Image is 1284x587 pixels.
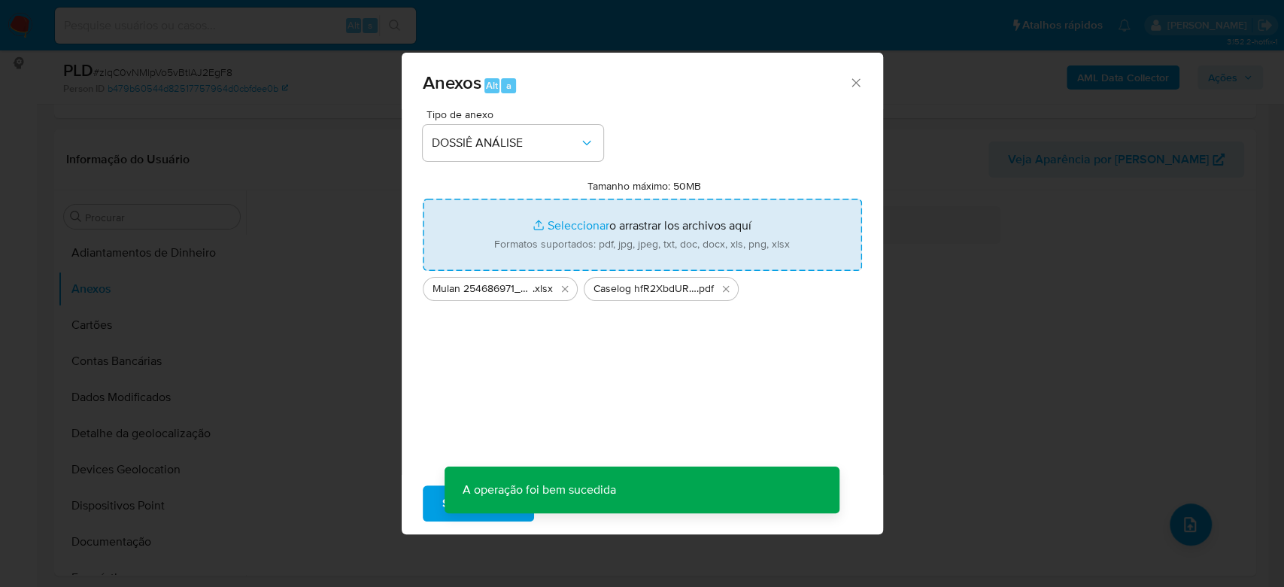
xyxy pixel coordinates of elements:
span: Subir arquivo [442,487,515,520]
ul: Archivos seleccionados [423,271,862,301]
button: Cerrar [848,75,862,89]
span: Anexos [423,69,481,96]
span: DOSSIÊ ANÁLISE [432,135,579,151]
span: .pdf [697,281,714,297]
span: .xlsx [533,281,553,297]
button: Subir arquivo [423,485,534,522]
button: Eliminar Mulan 254686971_2025_08_13_10_44_18.xlsx [556,280,574,298]
span: Mulan 254686971_2025_08_13_10_44_18 [433,281,533,297]
span: a [506,78,511,93]
span: Cancelar [560,487,609,520]
button: Eliminar Caselog hfR2XbdURP0m03KTtMomCS8m_2025_08_13_10_47_05 - CPF 11928415733 - FABIANO TORRES ... [717,280,735,298]
span: Tipo de anexo [426,109,607,120]
p: A operação foi bem sucedida [445,467,634,513]
span: Alt [486,78,498,93]
button: DOSSIÊ ANÁLISE [423,125,603,161]
span: Caselog hfR2XbdURP0m03KTtMomCS8m_2025_08_13_10_47_05 - CPF 11928415733 - [GEOGRAPHIC_DATA] [593,281,697,297]
label: Tamanho máximo: 50MB [587,179,701,193]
